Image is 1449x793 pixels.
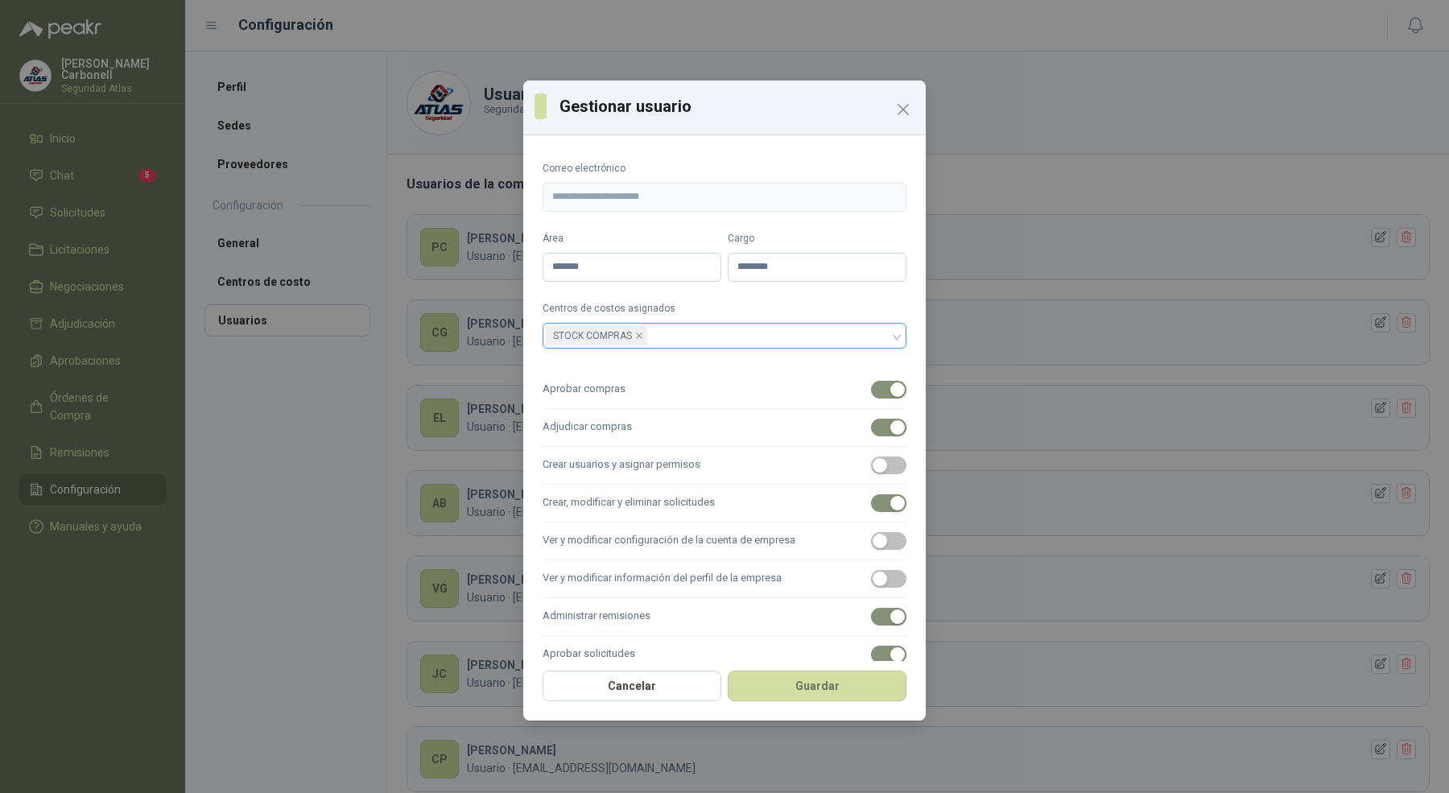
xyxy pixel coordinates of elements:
[543,522,906,560] label: Ver y modificar configuración de la cuenta de empresa
[543,447,906,485] label: Crear usuarios y asignar permisos
[543,301,906,316] label: Centros de costos asignados
[871,494,906,512] button: Crear, modificar y eliminar solicitudes
[728,231,906,246] label: Cargo
[543,485,906,522] label: Crear, modificar y eliminar solicitudes
[543,671,721,701] button: Cancelar
[543,598,906,636] label: Administrar remisiones
[871,646,906,663] button: Aprobar solicitudes
[871,381,906,399] button: Aprobar compras
[543,636,906,674] label: Aprobar solicitudes
[890,97,916,122] button: Close
[546,326,647,345] span: STOCK COMPRAS
[635,332,643,340] span: close
[871,456,906,474] button: Crear usuarios y asignar permisos
[728,671,906,701] button: Guardar
[871,532,906,550] button: Ver y modificar configuración de la cuenta de empresa
[871,570,906,588] button: Ver y modificar información del perfil de la empresa
[871,608,906,626] button: Administrar remisiones
[553,327,632,345] span: STOCK COMPRAS
[543,371,906,409] label: Aprobar compras
[543,560,906,598] label: Ver y modificar información del perfil de la empresa
[559,94,914,118] h3: Gestionar usuario
[543,231,721,246] label: Área
[543,161,906,176] label: Correo electrónico
[543,409,906,447] label: Adjudicar compras
[871,419,906,436] button: Adjudicar compras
